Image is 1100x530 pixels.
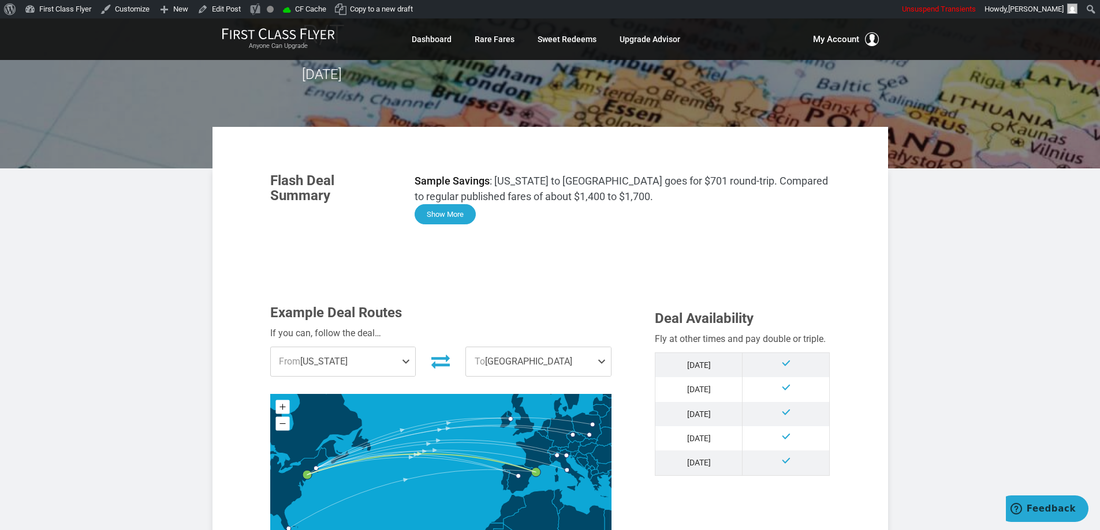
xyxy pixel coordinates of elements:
[490,494,526,523] path: Morocco
[813,32,859,46] span: My Account
[475,29,514,50] a: Rare Fares
[590,422,600,427] g: Warsaw
[539,419,551,432] path: Netherlands
[270,173,397,204] h3: Flash Deal Summary
[552,488,564,514] path: Tunisia
[412,29,452,50] a: Dashboard
[531,467,548,476] g: Barcelona
[592,404,609,416] path: Lithuania
[596,424,650,460] path: Ukraine
[558,440,580,452] path: Austria
[270,326,612,341] div: If you can, follow the deal…
[655,426,743,450] td: [DATE]
[508,416,518,421] g: Dublin
[591,469,598,475] path: Macedonia
[564,453,574,457] g: Venice
[590,465,595,471] path: Kosovo
[655,377,743,401] td: [DATE]
[507,392,535,437] path: United Kingdom
[516,430,558,473] path: France
[279,356,300,367] span: From
[592,395,614,408] path: Latvia
[546,435,548,439] path: Luxembourg
[587,468,592,480] path: Albania
[303,470,319,479] g: New York
[1006,495,1088,524] iframe: Opens a widget where you can find more information
[572,412,602,440] path: Poland
[1008,5,1064,13] span: [PERSON_NAME]
[314,465,323,470] g: Boston
[547,446,561,455] path: Switzerland
[570,433,580,437] g: Prague
[580,438,598,446] path: Slovakia
[586,453,599,469] path: Serbia
[655,332,830,347] div: Fly at other times and pay double or triple.
[655,310,754,326] span: Deal Availability
[475,356,485,367] span: To
[587,433,597,437] g: Krakow
[585,464,591,471] path: Montenegro
[577,457,588,468] path: Bosnia and Herzegovina
[222,28,335,51] a: First Class FlyerAnyone Can Upgrade
[590,471,610,498] path: Greece
[501,469,510,491] path: Portugal
[466,347,611,376] span: [GEOGRAPHIC_DATA]
[578,442,598,455] path: Hungary
[302,66,342,82] time: [DATE]
[270,305,402,321] span: Example Deal Routes
[538,29,596,50] a: Sweet Redeems
[555,453,565,457] g: Milan
[902,5,976,13] span: Unsuspend Transients
[415,204,476,224] button: Show More
[620,29,680,50] a: Upgrade Advisor
[424,348,457,374] button: Invert Route Direction
[271,347,416,376] span: [US_STATE]
[566,431,586,443] path: Czech Republic
[570,450,579,456] path: Slovenia
[501,463,539,494] path: Spain
[222,42,335,50] small: Anyone Can Upgrade
[554,397,568,412] path: Denmark
[415,173,830,204] p: : [US_STATE] to [GEOGRAPHIC_DATA] goes for $701 round-trip. Compared to regular published fares o...
[655,402,743,426] td: [DATE]
[655,352,743,377] td: [DATE]
[537,429,548,438] path: Belgium
[655,450,743,475] td: [DATE]
[547,411,575,448] path: Germany
[596,461,615,473] path: Bulgaria
[415,175,490,187] strong: Sample Savings
[590,444,618,464] path: Romania
[222,28,335,40] img: First Class Flyer
[813,32,879,46] button: My Account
